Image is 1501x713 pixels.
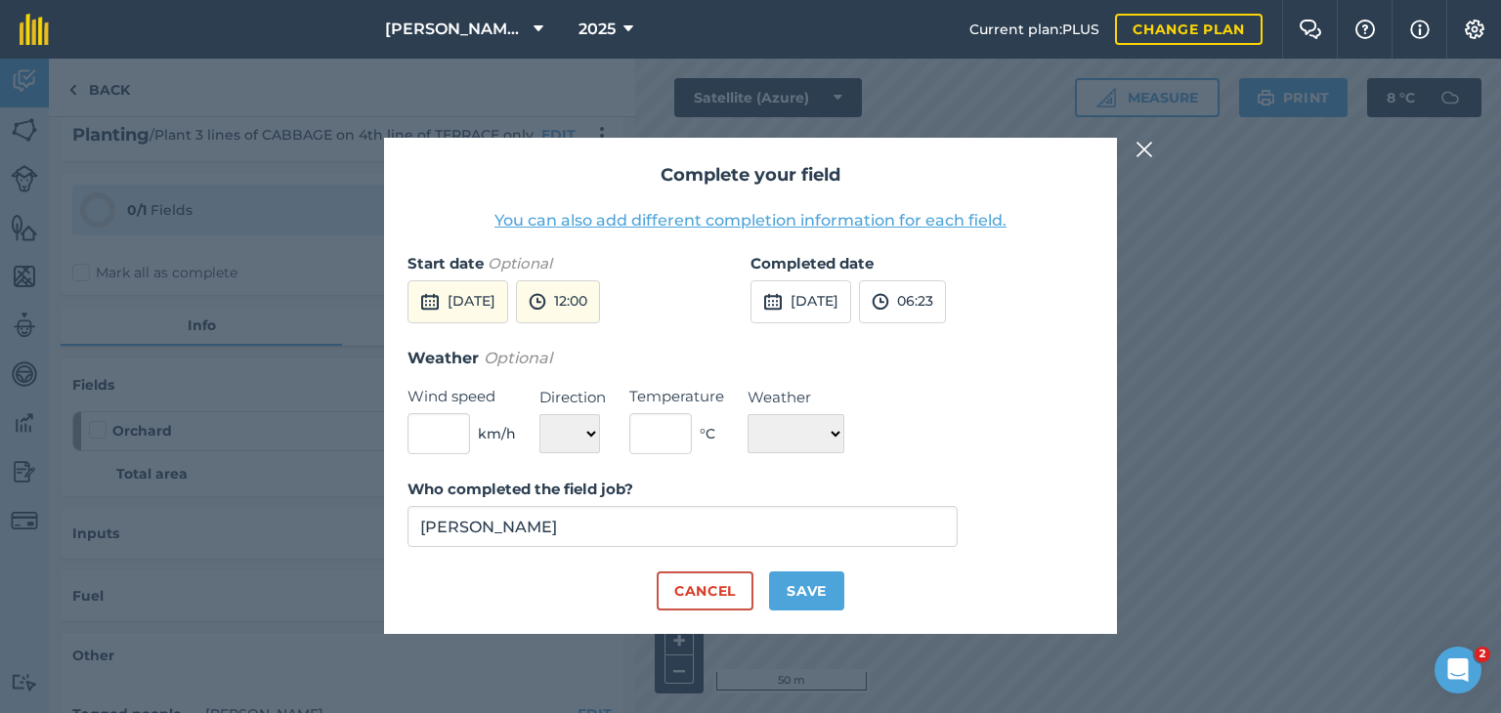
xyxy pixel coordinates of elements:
[1463,20,1486,39] img: A cog icon
[579,18,616,41] span: 2025
[969,19,1099,40] span: Current plan : PLUS
[20,14,49,45] img: fieldmargin Logo
[629,385,724,408] label: Temperature
[420,290,440,314] img: svg+xml;base64,PD94bWwgdmVyc2lvbj0iMS4wIiBlbmNvZGluZz0idXRmLTgiPz4KPCEtLSBHZW5lcmF0b3I6IEFkb2JlIE...
[478,423,516,444] span: km/h
[1353,20,1377,39] img: A question mark icon
[529,290,546,314] img: svg+xml;base64,PD94bWwgdmVyc2lvbj0iMS4wIiBlbmNvZGluZz0idXRmLTgiPz4KPCEtLSBHZW5lcmF0b3I6IEFkb2JlIE...
[407,254,484,273] strong: Start date
[1299,20,1322,39] img: Two speech bubbles overlapping with the left bubble in the forefront
[1136,138,1153,161] img: svg+xml;base64,PHN2ZyB4bWxucz0iaHR0cDovL3d3dy53My5vcmcvMjAwMC9zdmciIHdpZHRoPSIyMiIgaGVpZ2h0PSIzMC...
[763,290,783,314] img: svg+xml;base64,PD94bWwgdmVyc2lvbj0iMS4wIiBlbmNvZGluZz0idXRmLTgiPz4KPCEtLSBHZW5lcmF0b3I6IEFkb2JlIE...
[750,280,851,323] button: [DATE]
[700,423,715,444] span: ° C
[385,18,526,41] span: [PERSON_NAME] Farm
[657,571,753,610] button: Cancel
[769,571,844,610] button: Save
[407,480,633,498] strong: Who completed the field job?
[750,254,874,273] strong: Completed date
[872,290,889,314] img: svg+xml;base64,PD94bWwgdmVyc2lvbj0iMS4wIiBlbmNvZGluZz0idXRmLTgiPz4KPCEtLSBHZW5lcmF0b3I6IEFkb2JlIE...
[407,161,1094,189] h2: Complete your field
[1435,647,1481,693] iframe: Intercom live chat
[484,349,552,367] em: Optional
[859,280,946,323] button: 06:23
[1410,18,1430,41] img: svg+xml;base64,PHN2ZyB4bWxucz0iaHR0cDovL3d3dy53My5vcmcvMjAwMC9zdmciIHdpZHRoPSIxNyIgaGVpZ2h0PSIxNy...
[516,280,600,323] button: 12:00
[488,254,552,273] em: Optional
[1475,647,1490,662] span: 2
[1115,14,1263,45] a: Change plan
[539,386,606,409] label: Direction
[407,385,516,408] label: Wind speed
[748,386,844,409] label: Weather
[407,280,508,323] button: [DATE]
[494,209,1007,232] button: You can also add different completion information for each field.
[407,346,1094,371] h3: Weather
